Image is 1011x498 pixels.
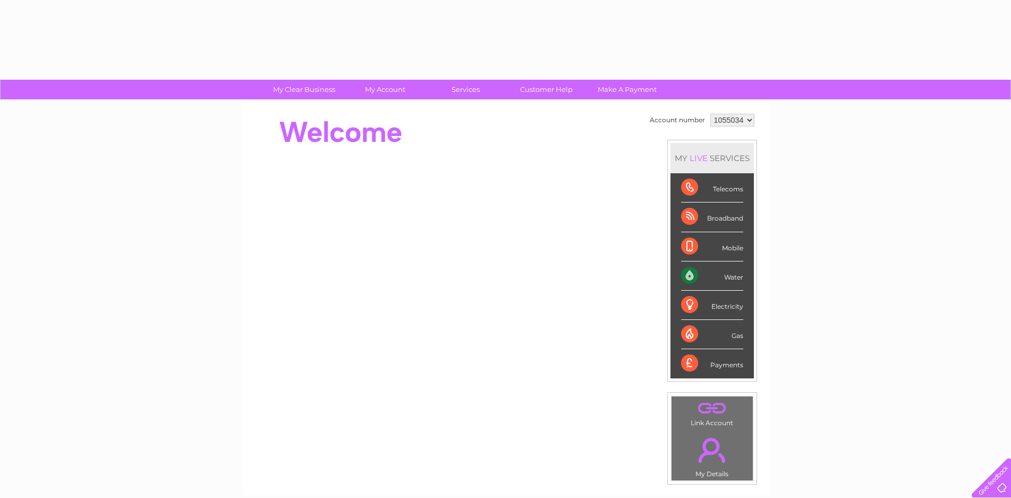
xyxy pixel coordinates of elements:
a: My Account [341,80,429,99]
div: Broadband [681,202,743,232]
a: My Clear Business [260,80,348,99]
div: MY SERVICES [670,143,754,173]
a: . [674,432,750,469]
div: Electricity [681,291,743,320]
div: Gas [681,320,743,349]
div: Payments [681,349,743,378]
div: LIVE [687,153,710,163]
div: Water [681,261,743,291]
a: Services [422,80,509,99]
a: Customer Help [503,80,590,99]
div: Mobile [681,232,743,261]
td: My Details [671,429,753,481]
td: Link Account [671,396,753,429]
a: . [674,399,750,418]
div: Telecoms [681,173,743,202]
a: Make A Payment [583,80,671,99]
td: Account number [647,111,708,129]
